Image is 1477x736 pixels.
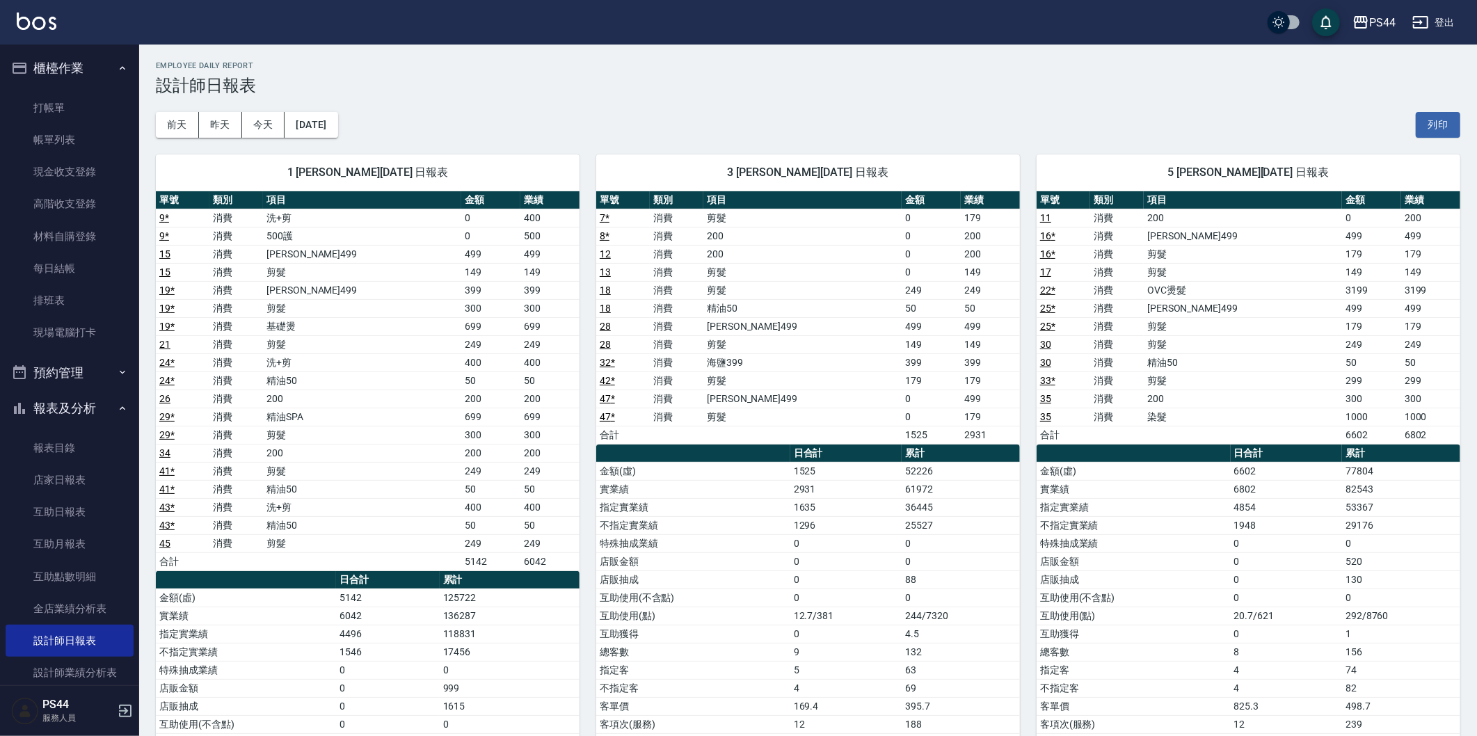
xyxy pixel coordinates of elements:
[961,227,1020,245] td: 200
[902,390,961,408] td: 0
[1090,353,1144,371] td: 消費
[263,480,461,498] td: 精油50
[1037,570,1231,589] td: 店販抽成
[461,534,520,552] td: 249
[600,248,611,259] a: 12
[703,299,902,317] td: 精油50
[1090,390,1144,408] td: 消費
[1342,462,1460,480] td: 77804
[461,444,520,462] td: 200
[1401,227,1460,245] td: 499
[902,191,961,209] th: 金額
[209,191,263,209] th: 類別
[159,538,170,549] a: 45
[209,426,263,444] td: 消費
[596,570,790,589] td: 店販抽成
[520,227,580,245] td: 500
[461,462,520,480] td: 249
[6,92,134,124] a: 打帳單
[1090,299,1144,317] td: 消費
[961,408,1020,426] td: 179
[1144,408,1342,426] td: 染髮
[703,371,902,390] td: 剪髮
[1037,480,1231,498] td: 實業績
[703,390,902,408] td: [PERSON_NAME]499
[461,191,520,209] th: 金額
[902,408,961,426] td: 0
[703,245,902,263] td: 200
[1342,498,1460,516] td: 53367
[1040,212,1051,223] a: 11
[1053,166,1444,179] span: 5 [PERSON_NAME][DATE] 日報表
[961,353,1020,371] td: 399
[961,209,1020,227] td: 179
[650,390,703,408] td: 消費
[650,371,703,390] td: 消費
[1342,371,1401,390] td: 299
[1342,245,1401,263] td: 179
[1342,191,1401,209] th: 金額
[156,191,580,571] table: a dense table
[1231,552,1342,570] td: 0
[650,408,703,426] td: 消費
[1342,445,1460,463] th: 累計
[159,393,170,404] a: 26
[209,281,263,299] td: 消費
[596,191,650,209] th: 單號
[263,534,461,552] td: 剪髮
[961,299,1020,317] td: 50
[461,552,520,570] td: 5142
[961,335,1020,353] td: 149
[209,390,263,408] td: 消費
[1401,371,1460,390] td: 299
[1401,281,1460,299] td: 3199
[1401,317,1460,335] td: 179
[263,281,461,299] td: [PERSON_NAME]499
[461,426,520,444] td: 300
[650,353,703,371] td: 消費
[6,561,134,593] a: 互助點數明細
[159,447,170,458] a: 34
[961,426,1020,444] td: 2931
[1144,263,1342,281] td: 剪髮
[902,209,961,227] td: 0
[650,299,703,317] td: 消費
[209,408,263,426] td: 消費
[263,516,461,534] td: 精油50
[520,191,580,209] th: 業績
[263,299,461,317] td: 剪髮
[1231,516,1342,534] td: 1948
[1040,411,1051,422] a: 35
[209,516,263,534] td: 消費
[902,534,1020,552] td: 0
[902,445,1020,463] th: 累計
[902,498,1020,516] td: 36445
[173,166,563,179] span: 1 [PERSON_NAME][DATE] 日報表
[520,390,580,408] td: 200
[1342,317,1401,335] td: 179
[790,516,902,534] td: 1296
[6,432,134,464] a: 報表目錄
[703,335,902,353] td: 剪髮
[159,339,170,350] a: 21
[1144,299,1342,317] td: [PERSON_NAME]499
[1144,245,1342,263] td: 剪髮
[461,480,520,498] td: 50
[1342,552,1460,570] td: 520
[902,516,1020,534] td: 25527
[790,480,902,498] td: 2931
[1090,335,1144,353] td: 消費
[1040,393,1051,404] a: 35
[6,464,134,496] a: 店家日報表
[1144,390,1342,408] td: 200
[520,209,580,227] td: 400
[263,462,461,480] td: 剪髮
[961,191,1020,209] th: 業績
[1090,408,1144,426] td: 消費
[263,444,461,462] td: 200
[156,61,1460,70] h2: Employee Daily Report
[1090,209,1144,227] td: 消費
[1401,335,1460,353] td: 249
[520,552,580,570] td: 6042
[209,498,263,516] td: 消費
